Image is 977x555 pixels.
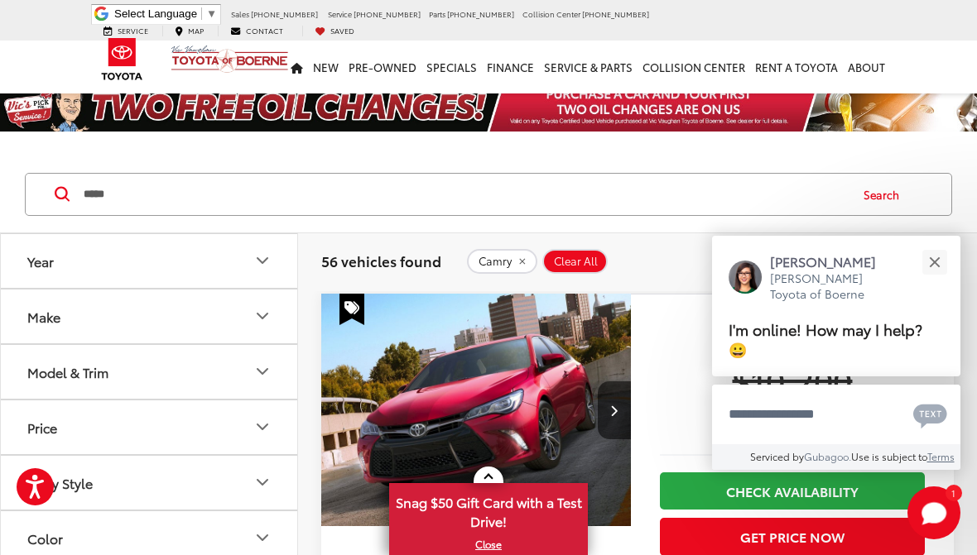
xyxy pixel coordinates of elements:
span: 56 vehicles found [321,251,441,270]
span: Camry [479,255,512,268]
span: $10,200 [660,359,925,400]
span: I'm online! How may I help? 😀 [729,318,922,360]
a: Select Language​ [114,7,217,20]
p: [PERSON_NAME] Toyota of Boerne [770,270,893,303]
div: Close[PERSON_NAME][PERSON_NAME] Toyota of BoerneI'm online! How may I help? 😀Type your messageCha... [712,236,960,470]
span: Sales [231,8,249,19]
span: Service [118,25,148,36]
button: YearYear [1,234,299,288]
div: Price [253,417,272,437]
span: Use is subject to [851,449,927,463]
button: Body StyleBody Style [1,456,299,510]
button: Search [848,174,923,215]
a: 2015 Toyota Camry SE2015 Toyota Camry SE2015 Toyota Camry SE2015 Toyota Camry SE [320,294,633,526]
svg: Text [913,402,947,428]
a: Check Availability [660,472,925,510]
span: Map [188,25,204,36]
button: MakeMake [1,289,299,343]
div: Body Style [253,472,272,492]
a: Service [91,26,161,36]
span: ​ [201,7,202,20]
a: Specials [421,41,482,93]
div: Year [27,253,54,269]
span: ▼ [206,7,217,20]
div: Model & Trim [253,361,272,381]
button: PricePrice [1,400,299,454]
span: Contact [246,25,283,36]
img: Toyota [91,32,153,86]
div: Model & Trim [27,364,108,380]
span: [PHONE_NUMBER] [582,8,649,19]
img: 2015 Toyota Camry SE [320,294,633,528]
a: Service & Parts: Opens in a new tab [539,41,638,93]
span: [DATE] Price: [660,409,925,425]
textarea: Type your message [712,385,960,444]
span: Snag $50 Gift Card with a Test Drive! [391,485,586,535]
a: Rent a Toyota [750,41,843,93]
span: Serviced by [750,449,804,463]
a: Contact [218,26,296,36]
a: Finance [482,41,539,93]
div: Make [27,309,60,324]
span: Collision Center [522,8,580,19]
div: Make [253,306,272,326]
div: Color [27,530,63,546]
button: Toggle Chat Window [907,486,960,539]
a: Collision Center [638,41,750,93]
p: [PERSON_NAME] [770,252,893,270]
button: Get Price Now [660,518,925,555]
a: About [843,41,890,93]
span: Clear All [554,255,598,268]
a: My Saved Vehicles [302,26,367,36]
div: Year [253,251,272,270]
a: Map [162,26,216,36]
span: Special [339,294,364,325]
button: Chat with SMS [908,395,952,433]
div: Color [253,528,272,548]
img: Vic Vaughan Toyota of Boerne [171,45,289,74]
span: Saved [330,25,354,36]
input: Search by Make, Model, or Keyword [82,175,848,214]
span: [PHONE_NUMBER] [251,8,318,19]
span: Parts [429,8,445,19]
span: 1 [951,489,955,496]
a: Gubagoo. [804,449,851,463]
span: [PHONE_NUMBER] [354,8,421,19]
button: Clear All [542,249,608,274]
div: 2015 Toyota Camry SE 0 [320,294,633,526]
button: Close [917,244,952,280]
a: Terms [927,449,955,463]
div: Price [27,419,57,435]
a: Home [286,41,308,93]
span: [PHONE_NUMBER] [447,8,514,19]
button: Next image [598,381,631,439]
div: Body Style [27,475,93,490]
span: Service [328,8,352,19]
button: Model & TrimModel & Trim [1,345,299,399]
a: New [308,41,344,93]
svg: Start Chat [907,486,960,539]
a: Pre-Owned [344,41,421,93]
span: Select Language [114,7,197,20]
button: remove Camry [467,249,537,274]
